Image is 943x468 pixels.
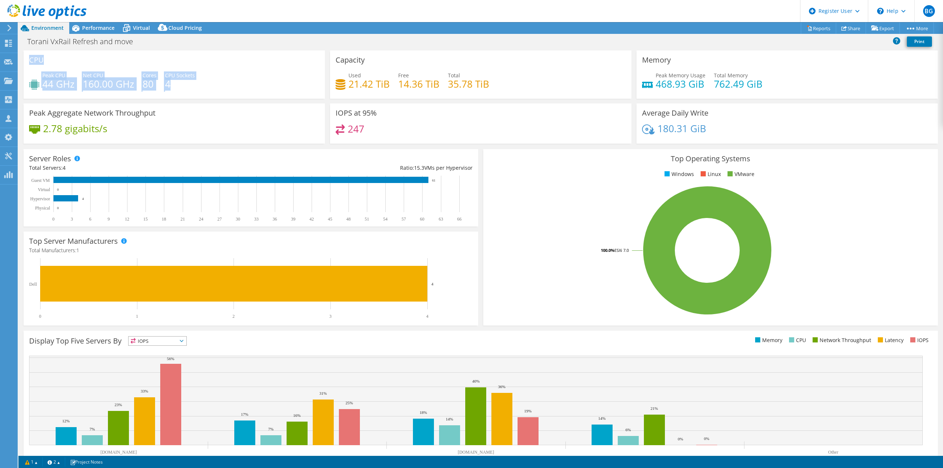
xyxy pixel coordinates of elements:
text: 36 [273,217,277,222]
text: 30 [236,217,240,222]
tspan: 100.0% [601,247,614,253]
text: 7% [90,427,95,431]
li: Linux [699,170,721,178]
h4: 80 [143,80,157,88]
text: 18% [420,410,427,415]
text: 36% [498,384,505,389]
text: Hypervisor [30,196,50,201]
span: Performance [82,24,115,31]
h3: Top Operating Systems [489,155,932,163]
text: 4 [431,282,434,286]
li: Windows [663,170,694,178]
text: Dell [29,282,37,287]
text: 66 [457,217,462,222]
text: 0% [704,436,709,441]
span: Cores [143,72,157,79]
h4: 21.42 TiB [348,80,390,88]
text: 40% [472,379,480,383]
li: Latency [876,336,904,344]
h4: 160.00 GHz [83,80,134,88]
text: Physical [35,205,50,211]
text: 3 [329,314,332,319]
text: 2 [232,314,235,319]
h4: 4 [165,80,195,88]
text: 4 [82,197,84,201]
a: More [900,22,934,34]
span: Environment [31,24,64,31]
div: Total Servers: [29,164,251,172]
h4: 762.49 GiB [714,80,763,88]
h4: 35.78 TiB [448,80,489,88]
span: Virtual [133,24,150,31]
text: 56% [167,356,174,361]
text: Virtual [38,187,50,192]
text: 0 [52,217,55,222]
h4: Total Manufacturers: [29,246,473,254]
text: 21% [651,406,658,411]
text: [DOMAIN_NAME] [458,450,494,455]
li: Network Throughput [811,336,871,344]
h4: 180.31 GiB [658,124,706,133]
text: 61 [432,179,435,182]
text: 14% [598,416,606,421]
text: 60 [420,217,424,222]
text: 9 [108,217,110,222]
text: 63 [439,217,443,222]
text: Guest VM [31,178,50,183]
a: Print [907,36,932,47]
text: 0 [39,314,41,319]
h3: IOPS at 95% [336,109,377,117]
span: Peak Memory Usage [656,72,705,79]
text: 31% [319,391,327,395]
span: 15.3 [414,164,424,171]
span: CPU Sockets [165,72,195,79]
text: 15 [143,217,148,222]
span: Net CPU [83,72,103,79]
text: 1 [136,314,138,319]
span: Free [398,72,409,79]
span: Total [448,72,460,79]
text: 4 [426,314,428,319]
a: 1 [20,457,43,467]
h1: Torani VxRail Refresh and move [24,38,144,46]
li: CPU [787,336,806,344]
a: Share [836,22,866,34]
h4: 14.36 TiB [398,80,439,88]
text: 23% [115,402,122,407]
h4: 468.93 GiB [656,80,705,88]
h4: 247 [348,125,364,133]
h3: Capacity [336,56,365,64]
a: Export [866,22,900,34]
div: Ratio: VMs per Hypervisor [251,164,473,172]
span: Peak CPU [42,72,65,79]
span: 1 [76,247,79,254]
text: 25% [346,401,353,405]
span: 4 [63,164,66,171]
span: Used [348,72,361,79]
h3: Memory [642,56,671,64]
text: 14% [446,417,453,421]
text: [DOMAIN_NAME] [101,450,137,455]
text: 7% [268,427,274,431]
text: 42 [309,217,314,222]
text: 0% [678,437,683,441]
text: 6 [89,217,91,222]
text: 18 [162,217,166,222]
text: 6% [625,427,631,432]
li: VMware [726,170,754,178]
h3: CPU [29,56,44,64]
text: 0 [57,206,59,210]
text: 12% [62,419,70,423]
h4: 44 GHz [42,80,74,88]
a: Project Notes [65,457,108,467]
span: Cloud Pricing [168,24,202,31]
text: 27 [217,217,222,222]
text: 17% [241,412,248,416]
text: 12 [125,217,129,222]
text: 39 [291,217,295,222]
text: 45 [328,217,332,222]
text: 21 [180,217,185,222]
h3: Top Server Manufacturers [29,237,118,245]
text: 57 [402,217,406,222]
li: IOPS [908,336,929,344]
